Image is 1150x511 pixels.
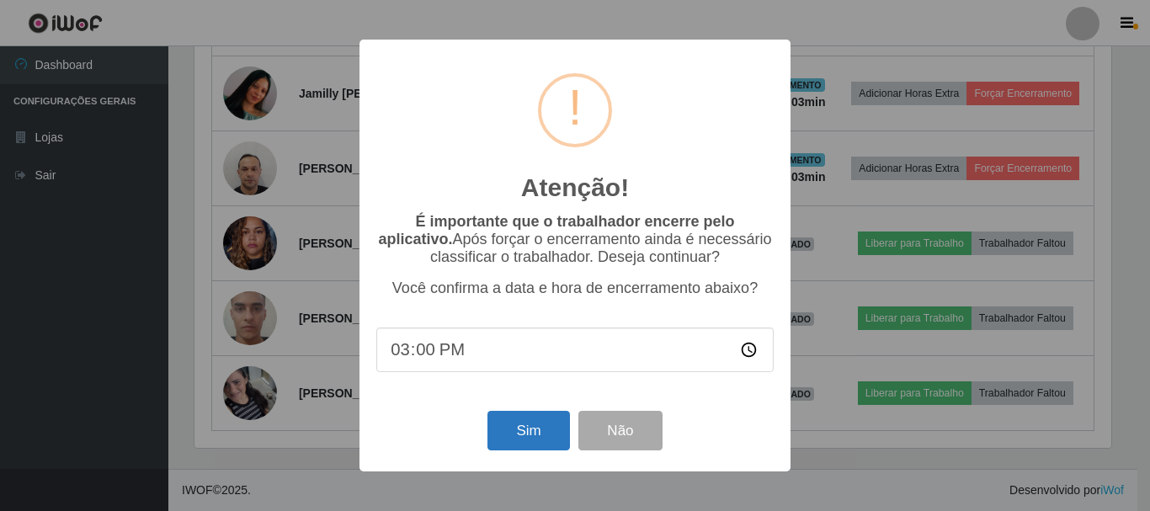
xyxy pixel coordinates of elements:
b: É importante que o trabalhador encerre pelo aplicativo. [378,213,734,248]
h2: Atenção! [521,173,629,203]
button: Sim [487,411,569,450]
p: Você confirma a data e hora de encerramento abaixo? [376,279,774,297]
button: Não [578,411,662,450]
p: Após forçar o encerramento ainda é necessário classificar o trabalhador. Deseja continuar? [376,213,774,266]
